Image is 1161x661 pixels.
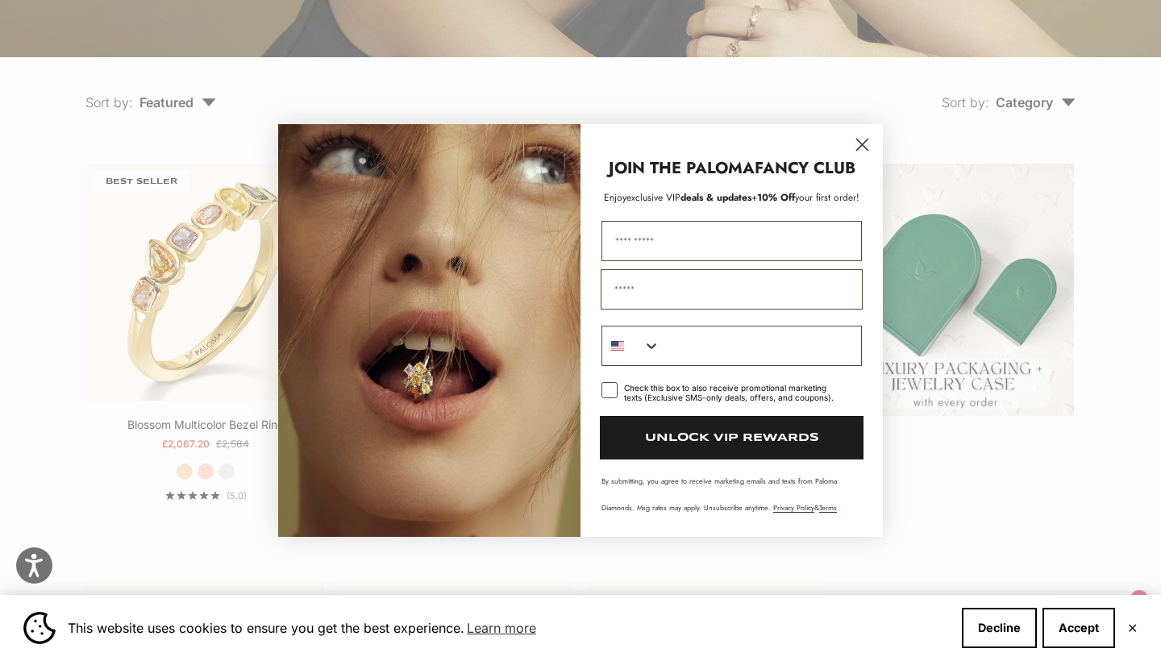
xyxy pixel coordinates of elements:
[23,612,56,644] img: Cookie banner
[848,131,876,159] button: Close dialog
[609,156,755,180] strong: JOIN THE PALOMA
[751,190,859,205] span: + your first order!
[757,190,795,205] span: 10% Off
[624,383,843,402] div: Check this box to also receive promotional marketing texts (Exclusive SMS-only deals, offers, and...
[773,502,814,513] a: Privacy Policy
[819,502,837,513] a: Terms
[601,476,862,513] p: By submitting, you agree to receive marketing emails and texts from Paloma Diamonds. Msg rates ma...
[604,190,626,205] span: Enjoy
[962,608,1037,648] button: Decline
[278,124,580,537] img: Loading...
[773,502,839,513] span: & .
[600,416,863,459] button: UNLOCK VIP REWARDS
[626,190,751,205] span: deals & updates
[601,221,862,261] input: First Name
[755,156,855,180] strong: FANCY CLUB
[464,616,539,640] a: Learn more
[68,616,949,640] span: This website uses cookies to ensure you get the best experience.
[611,339,624,352] img: United States
[1042,608,1115,648] button: Accept
[601,269,863,310] input: Email
[602,326,660,365] button: Search Countries
[626,190,680,205] span: exclusive VIP
[1127,623,1138,633] button: Close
